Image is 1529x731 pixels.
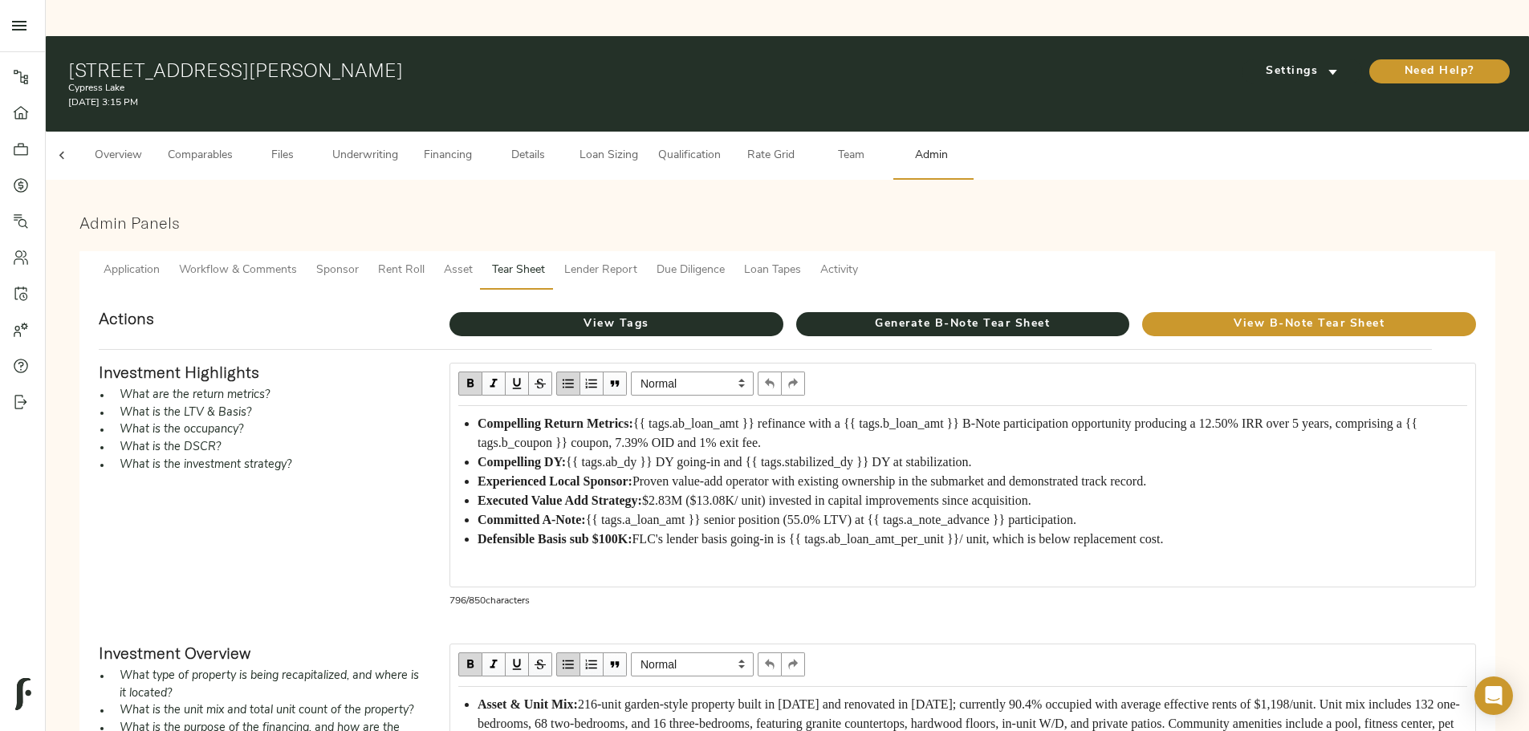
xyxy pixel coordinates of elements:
[580,372,604,396] button: OL
[99,362,259,382] strong: Investment Highlights
[417,146,478,166] span: Financing
[104,261,160,281] span: Application
[782,372,805,396] button: Redo
[820,146,881,166] span: Team
[631,652,754,676] select: Block type
[498,146,559,166] span: Details
[68,95,1027,110] p: [DATE] 3:15 PM
[99,643,250,663] strong: Investment Overview
[482,652,506,676] button: Italic
[252,146,313,166] span: Files
[15,678,31,710] img: logo
[1369,59,1510,83] button: Need Help?
[449,312,783,336] button: View Tags
[99,308,154,328] strong: Actions
[112,421,424,439] li: What is the occupancy?
[796,315,1130,335] span: Generate B-Note Tear Sheet
[578,146,639,166] span: Loan Sizing
[112,387,424,404] li: What are the return metrics?
[478,416,1421,449] span: {{ tags.ab_loan_amt }} refinance with a {{ tags.b_loan_amt }} B-Note participation opportunity pr...
[556,372,580,396] button: UL
[556,652,580,676] button: UL
[112,668,424,702] li: What type of property is being recapitalized, and where is it located?
[1142,315,1476,335] span: View B-Note Tear Sheet
[112,702,424,720] li: What is the unit mix and total unit count of the property?
[478,455,566,469] span: Compelling DY:
[796,312,1130,336] button: Generate B-Note Tear Sheet
[631,652,754,676] span: Normal
[68,81,1027,95] p: Cypress Lake
[168,146,233,166] span: Comparables
[529,652,552,676] button: Strikethrough
[604,652,627,676] button: Blockquote
[901,146,962,166] span: Admin
[658,146,721,166] span: Qualification
[458,372,482,396] button: Bold
[378,261,425,281] span: Rent Roll
[87,146,148,166] span: Overview
[478,493,642,507] span: Executed Value Add Strategy:
[631,372,754,396] span: Normal
[758,652,782,676] button: Undo
[566,455,972,469] span: {{ tags.ab_dy }} DY going-in and {{ tags.stabilized_dy }} DY at stabilization.
[332,146,398,166] span: Underwriting
[449,594,1476,608] p: 796 / 850 characters
[1258,62,1346,82] span: Settings
[444,261,473,281] span: Asset
[458,652,482,676] button: Bold
[79,213,1495,232] h3: Admin Panels
[1474,676,1513,715] div: Open Intercom Messenger
[1242,59,1362,83] button: Settings
[68,59,1027,81] h1: [STREET_ADDRESS][PERSON_NAME]
[580,652,604,676] button: OL
[529,372,552,396] button: Strikethrough
[482,372,506,396] button: Italic
[642,493,1031,507] span: $2.83M ($13.08K/ unit) invested in capital improvements since acquisition.
[782,652,805,676] button: Redo
[506,652,529,676] button: Underline
[586,513,1076,526] span: {{ tags.a_loan_amt }} senior position (55.0% LTV) at {{ tags.a_note_advance }} participation.
[179,261,297,281] span: Workflow & Comments
[604,372,627,396] button: Blockquote
[478,697,578,711] span: Asset & Unit Mix:
[564,261,637,281] span: Lender Report
[506,372,529,396] button: Underline
[492,261,545,281] span: Tear Sheet
[478,513,586,526] span: Committed A-Note:
[657,261,725,281] span: Due Diligence
[478,532,632,546] span: Defensible Basis sub $100K:
[478,474,632,488] span: Experienced Local Sponsor:
[112,439,424,457] li: What is the DSCR?
[112,457,424,474] li: What is the investment strategy?
[744,261,801,281] span: Loan Tapes
[631,372,754,396] select: Block type
[632,532,1163,546] span: FLC's lender basis going-in is {{ tags.ab_loan_amt_per_unit }}/ unit, which is below replacement ...
[451,407,1474,556] div: Edit text
[1385,62,1494,82] span: Need Help?
[478,416,633,430] span: Compelling Return Metrics:
[449,315,783,335] span: View Tags
[316,261,359,281] span: Sponsor
[758,372,782,396] button: Undo
[632,474,1146,488] span: Proven value-add operator with existing ownership in the submarket and demonstrated track record.
[820,261,858,281] span: Activity
[112,404,424,422] li: What is the LTV & Basis?
[1142,312,1476,336] button: View B-Note Tear Sheet
[740,146,801,166] span: Rate Grid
